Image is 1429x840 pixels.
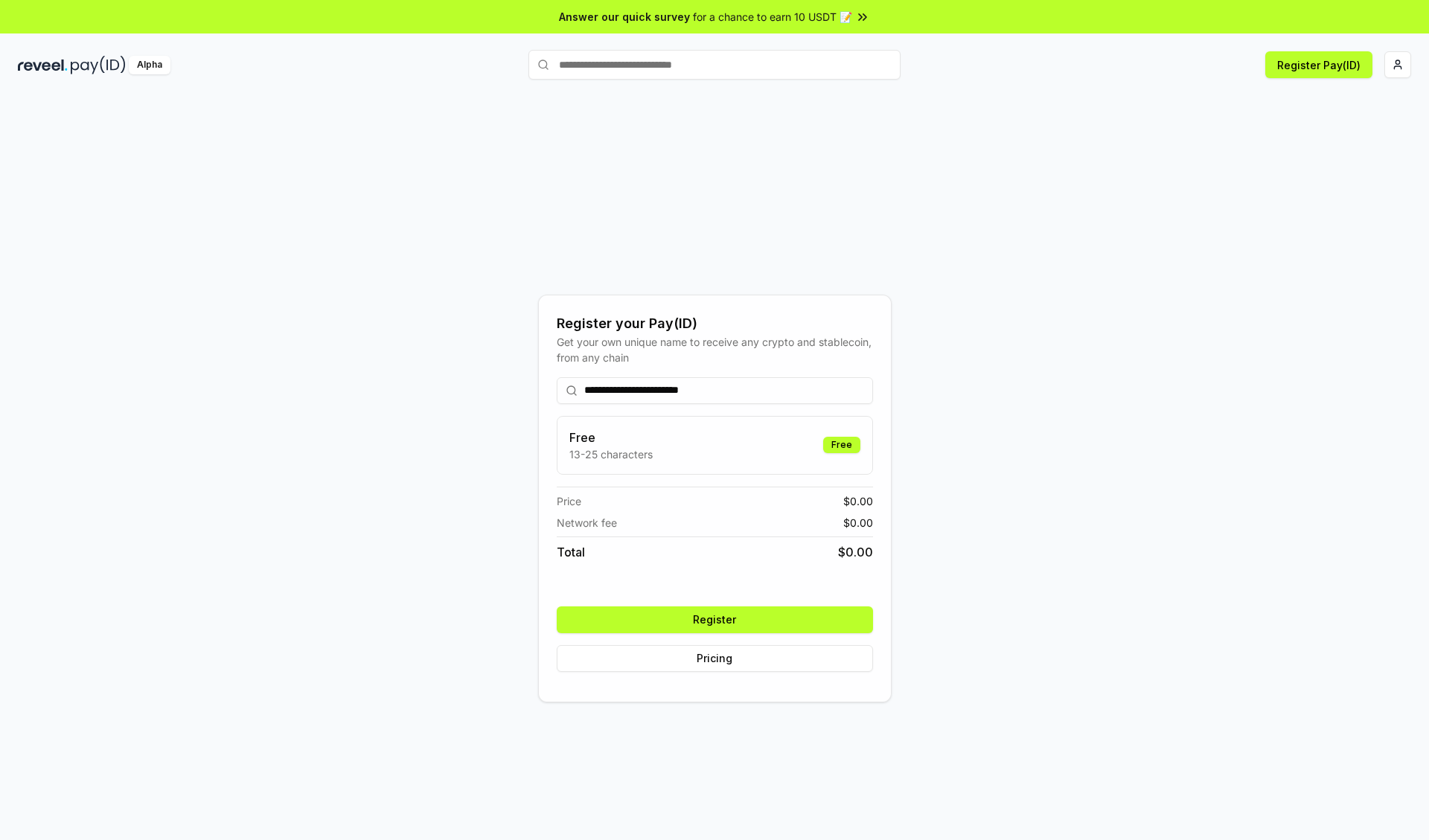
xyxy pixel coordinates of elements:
[838,543,873,561] span: $ 0.00
[823,437,860,453] div: Free
[557,543,585,561] span: Total
[129,56,170,74] div: Alpha
[569,446,653,462] p: 13-25 characters
[557,606,873,633] button: Register
[843,515,873,530] span: $ 0.00
[843,493,873,509] span: $ 0.00
[569,429,653,446] h3: Free
[557,645,873,672] button: Pricing
[557,313,873,334] div: Register your Pay(ID)
[18,56,68,74] img: reveel_dark
[557,493,581,509] span: Price
[559,9,690,25] span: Answer our quick survey
[557,334,873,365] div: Get your own unique name to receive any crypto and stablecoin, from any chain
[1265,51,1372,78] button: Register Pay(ID)
[71,56,126,74] img: pay_id
[557,515,617,530] span: Network fee
[693,9,852,25] span: for a chance to earn 10 USDT 📝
